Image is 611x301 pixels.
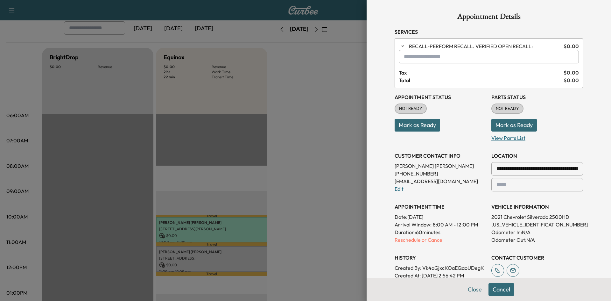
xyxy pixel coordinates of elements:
p: Created By : Vk4aGjxcKOaEQaoUDegK [395,264,486,272]
p: [US_VEHICLE_IDENTIFICATION_NUMBER] [491,221,583,228]
h3: CONTACT CUSTOMER [491,254,583,262]
h1: Appointment Details [395,13,583,23]
h3: APPOINTMENT TIME [395,203,486,211]
span: Total [399,76,564,84]
p: Created At : [DATE] 2:56:42 PM [395,272,486,279]
span: $ 0.00 [564,76,579,84]
h3: CUSTOMER CONTACT INFO [395,152,486,160]
h3: VEHICLE INFORMATION [491,203,583,211]
p: Duration: 60 minutes [395,228,486,236]
p: View Parts List [491,132,583,142]
span: PERFORM RECALL. VERIFIED OPEN RECALL: [409,42,561,50]
p: [PERSON_NAME] [PERSON_NAME] [395,162,486,170]
h3: Services [395,28,583,36]
p: 2021 Chevrolet Silverado 2500HD [491,213,583,221]
p: Reschedule or Cancel [395,236,486,244]
span: Tax [399,69,564,76]
p: [EMAIL_ADDRESS][DOMAIN_NAME] [395,177,486,185]
h3: Parts Status [491,93,583,101]
p: Odometer In: N/A [491,228,583,236]
button: Cancel [488,283,514,296]
h3: History [395,254,486,262]
p: [PHONE_NUMBER] [395,170,486,177]
span: $ 0.00 [564,42,579,50]
span: 8:00 AM - 12:00 PM [433,221,478,228]
button: Mark as Ready [395,119,440,132]
p: Odometer Out: N/A [491,236,583,244]
button: Close [464,283,486,296]
p: Date: [DATE] [395,213,486,221]
span: NOT READY [395,105,426,112]
a: Edit [395,186,404,192]
span: NOT READY [492,105,523,112]
span: $ 0.00 [564,69,579,76]
button: Mark as Ready [491,119,537,132]
h3: LOCATION [491,152,583,160]
p: Arrival Window: [395,221,486,228]
h3: Appointment Status [395,93,486,101]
